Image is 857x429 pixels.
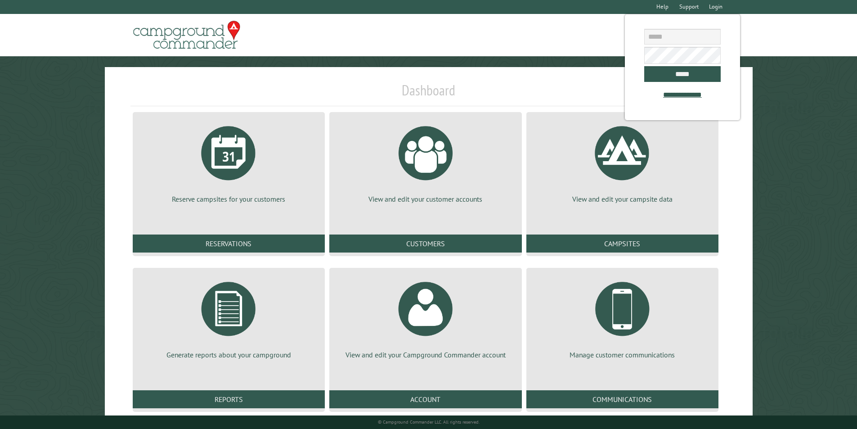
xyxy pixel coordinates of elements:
a: Reports [133,390,325,408]
a: Customers [329,235,521,253]
a: Account [329,390,521,408]
a: View and edit your customer accounts [340,119,511,204]
p: View and edit your customer accounts [340,194,511,204]
a: Generate reports about your campground [144,275,314,360]
p: View and edit your Campground Commander account [340,350,511,360]
a: View and edit your Campground Commander account [340,275,511,360]
img: Campground Commander [130,18,243,53]
a: Campsites [526,235,718,253]
p: Reserve campsites for your customers [144,194,314,204]
a: Communications [526,390,718,408]
a: Reservations [133,235,325,253]
a: Manage customer communications [537,275,708,360]
small: © Campground Commander LLC. All rights reserved. [378,419,480,425]
a: Reserve campsites for your customers [144,119,314,204]
h1: Dashboard [130,81,727,106]
p: Manage customer communications [537,350,708,360]
p: View and edit your campsite data [537,194,708,204]
a: View and edit your campsite data [537,119,708,204]
p: Generate reports about your campground [144,350,314,360]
